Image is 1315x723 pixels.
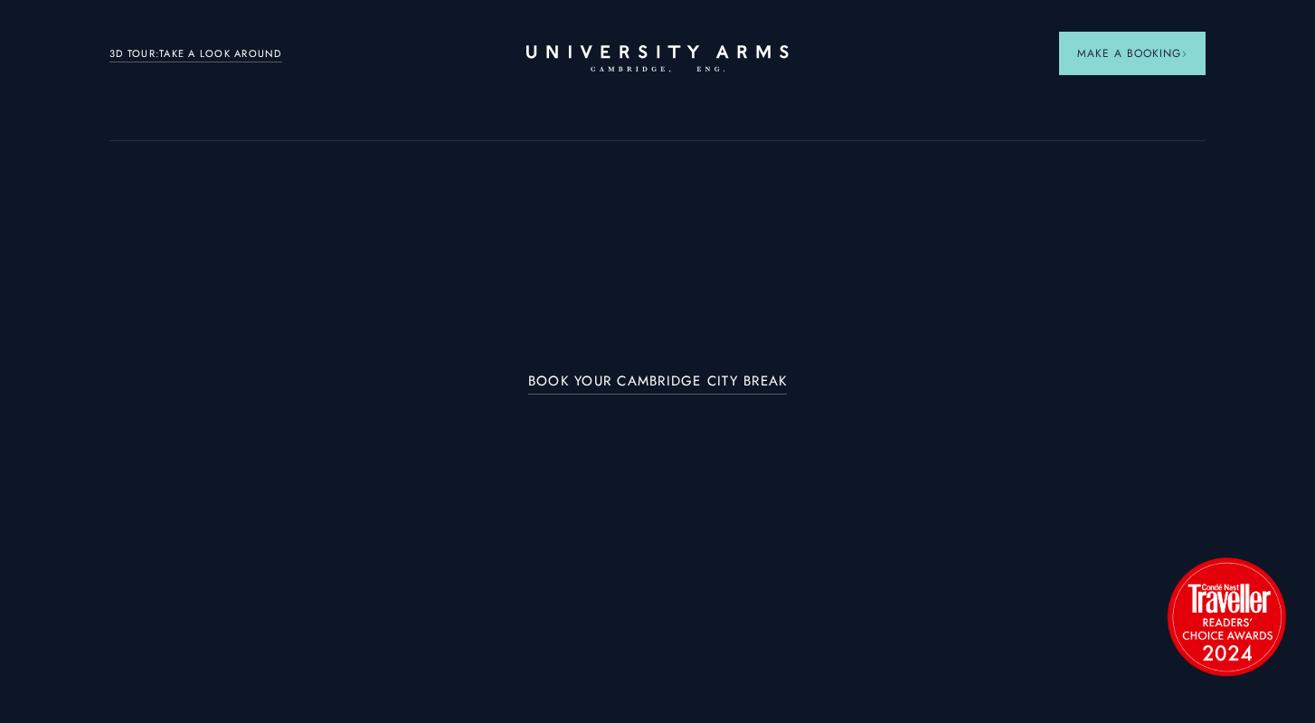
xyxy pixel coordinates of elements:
span: Make a Booking [1077,45,1187,62]
img: image-2524eff8f0c5d55edbf694693304c4387916dea5-1501x1501-png [1159,548,1294,684]
a: BOOK YOUR CAMBRIDGE CITY BREAK [528,374,788,395]
a: 3D TOUR:TAKE A LOOK AROUND [109,46,282,62]
img: Arrow icon [1181,51,1187,57]
button: Make a BookingArrow icon [1059,32,1206,75]
a: Home [526,45,789,73]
